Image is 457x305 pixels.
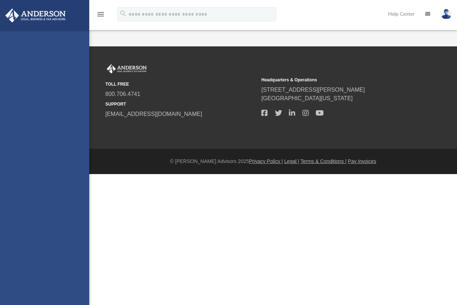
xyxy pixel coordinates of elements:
[348,158,376,164] a: Pay Invoices
[261,87,365,93] a: [STREET_ADDRESS][PERSON_NAME]
[301,158,347,164] a: Terms & Conditions |
[261,95,353,101] a: [GEOGRAPHIC_DATA][US_STATE]
[105,111,202,117] a: [EMAIL_ADDRESS][DOMAIN_NAME]
[3,9,68,22] img: Anderson Advisors Platinum Portal
[105,64,148,73] img: Anderson Advisors Platinum Portal
[261,77,412,83] small: Headquarters & Operations
[96,14,105,19] a: menu
[119,10,127,17] i: search
[105,81,256,87] small: TOLL FREE
[249,158,283,164] a: Privacy Policy |
[105,101,256,107] small: SUPPORT
[105,91,140,97] a: 800.706.4741
[284,158,299,164] a: Legal |
[89,158,457,165] div: © [PERSON_NAME] Advisors 2025
[441,9,452,19] img: User Pic
[96,10,105,19] i: menu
